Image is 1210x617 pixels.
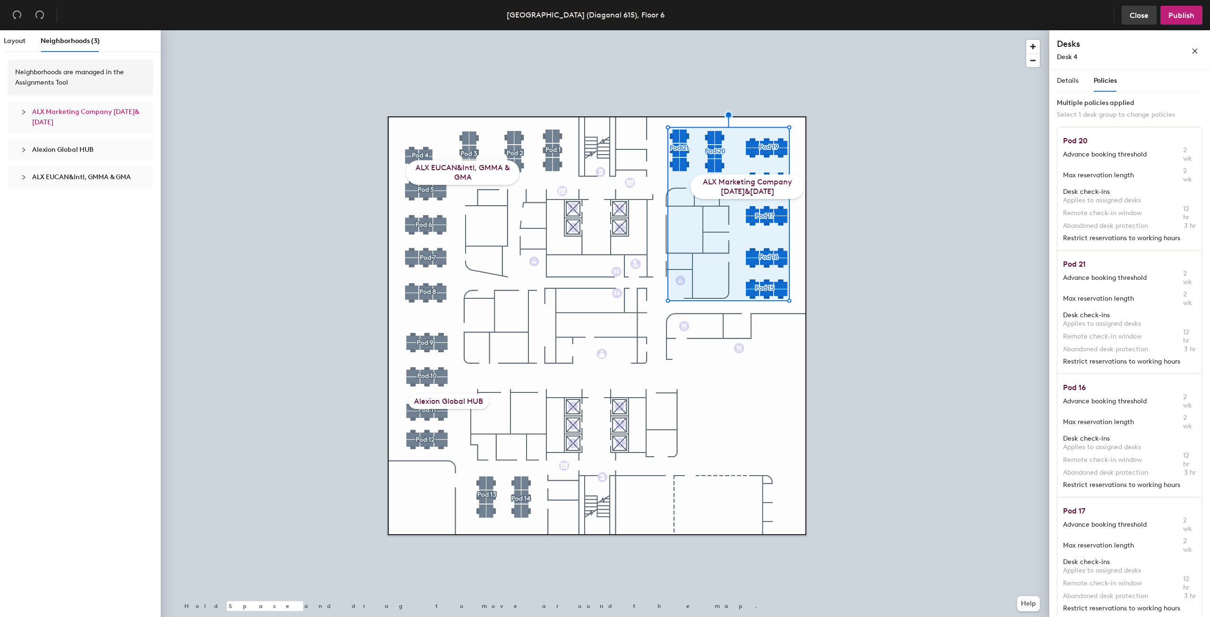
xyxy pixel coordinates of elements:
span: undo [12,10,22,19]
button: Undo (⌘ + Z) [8,6,26,25]
span: Remote check-in window [1063,209,1183,217]
span: Max reservation length [1063,171,1183,180]
div: Multiple policies applied [1057,99,1202,107]
span: Publish [1168,11,1194,20]
span: Restrict reservations to working hours [1063,357,1183,366]
div: [GEOGRAPHIC_DATA] (Diagonal 615), Floor 6 [507,9,665,21]
span: close [1192,48,1198,54]
span: Restrict reservations to working hours [1063,481,1183,489]
span: 2 wk [1183,167,1196,184]
span: 12 hr [1183,575,1196,592]
span: Remote check-in window [1063,579,1183,588]
span: 2 wk [1183,269,1196,287]
span: Close [1130,11,1149,20]
span: 2 wk [1183,516,1196,533]
span: Remote check-in window [1063,456,1183,464]
div: ALX Marketing Company [DATE]&[DATE] [691,174,804,199]
button: Help [1017,596,1040,611]
span: Max reservation length [1063,295,1183,303]
button: Publish [1160,6,1202,25]
span: Advance booking threshold [1063,150,1183,159]
span: 2 wk [1183,537,1196,554]
span: 2 wk [1183,393,1196,410]
span: 2 wk [1183,414,1196,431]
span: Restrict reservations to working hours [1063,604,1183,613]
span: Desk check-ins [1063,188,1196,196]
div: ALX EUCAN&Intl, GMMA & GMA [406,160,519,185]
span: Advance booking threshold [1063,274,1183,282]
span: Advance booking threshold [1063,521,1183,529]
span: Abandoned desk protection [1063,469,1183,477]
h4: Desks [1057,38,1161,50]
h1: Pod 16 [1063,382,1196,389]
span: 12 hr [1183,452,1196,469]
span: Applies to assigned desks [1063,566,1196,575]
div: ALX EUCAN&Intl, GMMA & GMA [15,166,146,188]
span: 12 hr [1183,328,1196,345]
span: 12 hr [1183,205,1196,222]
span: Applies to assigned desks [1063,196,1196,205]
span: collapsed [21,147,26,153]
span: Abandoned desk protection [1063,222,1183,230]
span: Desk check-ins [1063,435,1196,443]
button: Close [1122,6,1157,25]
span: 3 hr [1184,469,1196,477]
span: ALX Marketing Company [DATE]&[DATE] [32,108,139,126]
div: Alexion Global HUB [15,139,146,161]
span: 3 hr [1184,222,1196,230]
span: Applies to assigned desks [1063,443,1196,452]
h1: Pod 20 [1063,135,1196,142]
span: Abandoned desk protection [1063,592,1183,600]
span: Policies [1094,77,1117,85]
span: Remote check-in window [1063,332,1183,341]
span: Max reservation length [1063,541,1183,550]
span: Desk check-ins [1063,558,1196,566]
span: collapsed [21,109,26,115]
div: Neighborhoods are managed in the Assignments Tool [15,67,146,88]
h1: Pod 17 [1063,505,1196,513]
span: 2 wk [1183,146,1196,163]
span: 2 wk [1183,290,1196,307]
span: Applies to assigned desks [1063,320,1196,328]
span: Desk check-ins [1063,311,1196,320]
div: Select 1 desk group to change policies [1057,111,1202,119]
span: Desk 4 [1057,53,1078,61]
span: 3 hr [1184,592,1196,600]
div: ALX Marketing Company [DATE]&[DATE] [15,101,146,133]
span: 3 hr [1184,345,1196,354]
span: Neighborhoods (3) [41,37,100,45]
span: Max reservation length [1063,418,1183,426]
span: collapsed [21,174,26,180]
span: ALX EUCAN&Intl, GMMA & GMA [32,173,131,181]
span: Alexion Global HUB [32,146,94,154]
span: Layout [4,37,26,45]
span: Restrict reservations to working hours [1063,234,1183,243]
span: Advance booking threshold [1063,397,1183,406]
h1: Pod 21 [1063,258,1196,266]
span: Details [1057,77,1079,85]
span: Abandoned desk protection [1063,345,1183,354]
button: Redo (⌘ + ⇧ + Z) [30,6,49,25]
div: Alexion Global HUB [408,394,489,409]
